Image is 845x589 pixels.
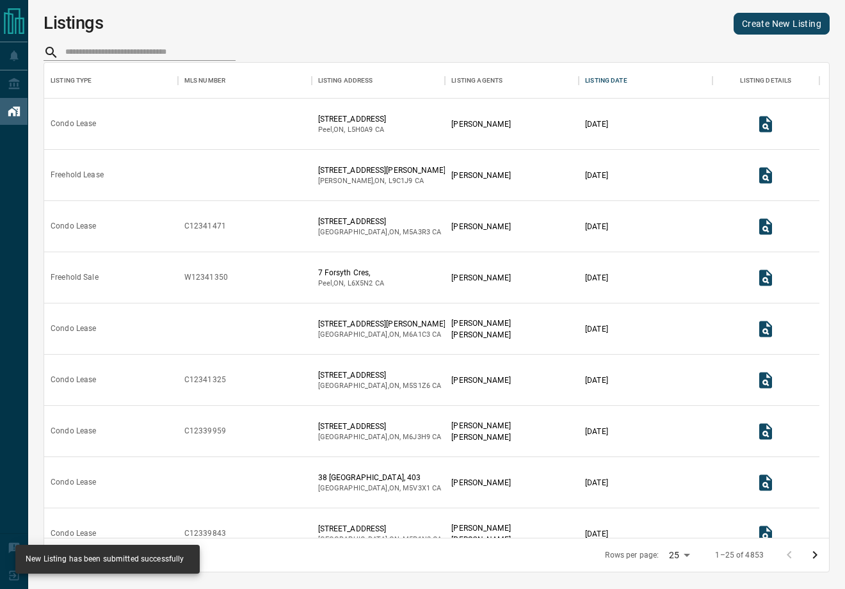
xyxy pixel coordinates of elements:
[318,381,442,391] p: [GEOGRAPHIC_DATA] , ON , CA
[318,267,384,278] p: 7 Forsyth Cres,
[318,176,446,186] p: [PERSON_NAME] , ON , CA
[451,375,510,386] p: [PERSON_NAME]
[585,477,608,488] p: [DATE]
[753,367,778,393] button: View Listing Details
[318,369,442,381] p: [STREET_ADDRESS]
[451,63,503,99] div: Listing Agents
[585,528,608,540] p: [DATE]
[26,549,184,570] div: New Listing has been submitted successfully
[51,375,96,385] div: Condo Lease
[585,426,608,437] p: [DATE]
[579,63,712,99] div: Listing Date
[184,63,225,99] div: MLS Number
[585,63,627,99] div: Listing Date
[318,535,442,545] p: [GEOGRAPHIC_DATA] , ON , CA
[753,214,778,239] button: View Listing Details
[753,163,778,188] button: View Listing Details
[585,221,608,232] p: [DATE]
[451,272,510,284] p: [PERSON_NAME]
[318,432,442,442] p: [GEOGRAPHIC_DATA] , ON , CA
[451,432,510,443] p: [PERSON_NAME]
[445,63,579,99] div: Listing Agents
[318,421,442,432] p: [STREET_ADDRESS]
[753,111,778,137] button: View Listing Details
[451,534,510,545] p: [PERSON_NAME]
[715,550,764,561] p: 1–25 of 4853
[178,63,312,99] div: MLS Number
[318,330,446,340] p: [GEOGRAPHIC_DATA] , ON , CA
[403,228,430,236] span: m5a3r3
[753,419,778,444] button: View Listing Details
[51,528,96,539] div: Condo Lease
[318,523,442,535] p: [STREET_ADDRESS]
[184,221,226,232] div: C12341471
[451,329,510,341] p: [PERSON_NAME]
[51,221,96,232] div: Condo Lease
[318,113,387,125] p: [STREET_ADDRESS]
[753,470,778,496] button: View Listing Details
[740,63,791,99] div: Listing Details
[403,382,430,390] span: m5s1z6
[451,522,510,534] p: [PERSON_NAME]
[318,63,373,99] div: Listing Address
[451,221,510,232] p: [PERSON_NAME]
[51,170,104,181] div: Freehold Lease
[184,375,226,385] div: C12341325
[51,63,92,99] div: Listing Type
[403,484,430,492] span: m5v3x1
[51,118,96,129] div: Condo Lease
[585,118,608,130] p: [DATE]
[451,170,510,181] p: [PERSON_NAME]
[318,227,442,238] p: [GEOGRAPHIC_DATA] , ON , CA
[318,216,442,227] p: [STREET_ADDRESS]
[403,433,430,441] span: m6j3h9
[585,375,608,386] p: [DATE]
[51,477,96,488] div: Condo Lease
[51,426,96,437] div: Condo Lease
[184,528,226,539] div: C12339843
[389,177,413,185] span: l9c1j9
[753,316,778,342] button: View Listing Details
[451,118,510,130] p: [PERSON_NAME]
[348,125,373,134] span: l5h0a9
[44,13,104,33] h1: Listings
[318,165,446,176] p: [STREET_ADDRESS][PERSON_NAME]
[312,63,446,99] div: Listing Address
[712,63,819,99] div: Listing Details
[318,318,446,330] p: [STREET_ADDRESS][PERSON_NAME]
[753,521,778,547] button: View Listing Details
[51,323,96,334] div: Condo Lease
[318,278,384,289] p: Peel , ON , CA
[753,265,778,291] button: View Listing Details
[664,546,695,565] div: 25
[403,330,430,339] span: m6a1c3
[451,477,510,488] p: [PERSON_NAME]
[184,426,226,437] div: C12339959
[585,323,608,335] p: [DATE]
[585,272,608,284] p: [DATE]
[318,483,442,494] p: [GEOGRAPHIC_DATA] , ON , CA
[802,542,828,568] button: Go to next page
[318,125,387,135] p: Peel , ON , CA
[44,63,178,99] div: Listing Type
[403,535,431,544] span: m5p1n3
[451,420,510,432] p: [PERSON_NAME]
[605,550,659,561] p: Rows per page:
[318,472,442,483] p: 38 [GEOGRAPHIC_DATA], 403
[585,170,608,181] p: [DATE]
[184,272,228,283] div: W12341350
[348,279,373,287] span: l6x5n2
[51,272,99,283] div: Freehold Sale
[734,13,830,35] a: Create New Listing
[451,318,510,329] p: [PERSON_NAME]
